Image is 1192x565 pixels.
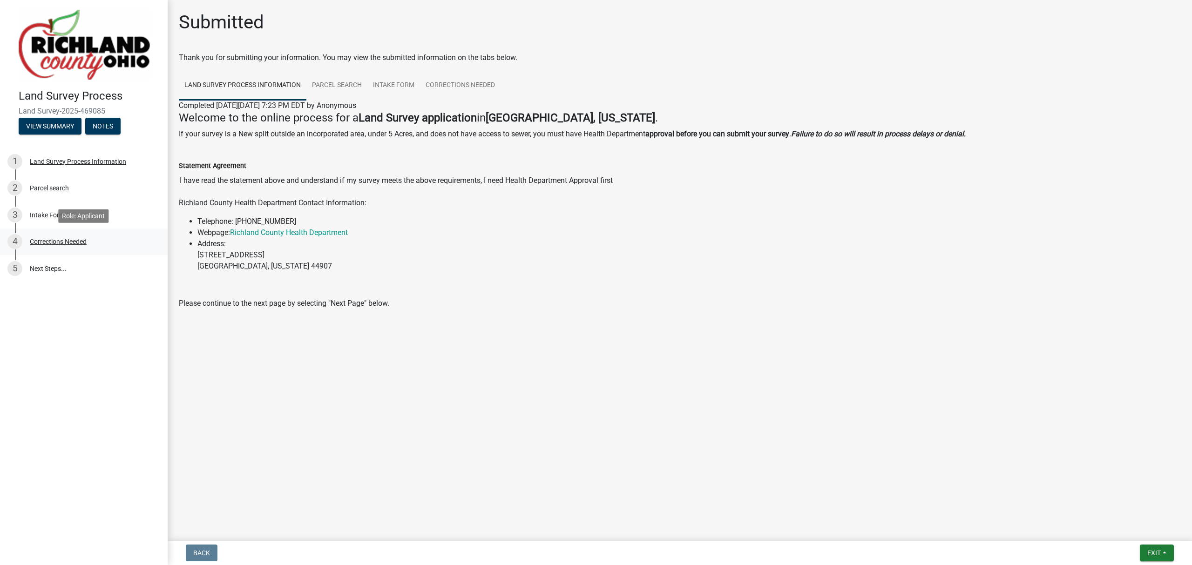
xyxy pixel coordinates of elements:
[58,209,108,222] div: Role: Applicant
[306,71,367,101] a: Parcel search
[7,261,22,276] div: 5
[179,128,1181,140] p: If your survey is a New split outside an incorporated area, under 5 Acres, and does not have acce...
[197,238,1181,272] li: Address: [STREET_ADDRESS] [GEOGRAPHIC_DATA], [US_STATE] 44907
[19,123,81,130] wm-modal-confirm: Summary
[197,227,1181,238] li: Webpage:
[359,111,477,124] strong: Land Survey application
[1140,545,1174,561] button: Exit
[179,101,356,110] span: Completed [DATE][DATE] 7:23 PM EDT by Anonymous
[30,158,126,165] div: Land Survey Process Information
[85,118,121,135] button: Notes
[420,71,501,101] a: Corrections Needed
[7,208,22,222] div: 3
[367,71,420,101] a: Intake Form
[645,129,789,138] strong: approval before you can submit your survey
[30,238,87,245] div: Corrections Needed
[179,298,1181,309] p: Please continue to the next page by selecting "Next Page" below.
[19,118,81,135] button: View Summary
[230,228,348,237] a: Richland County Health Department
[179,71,306,101] a: Land Survey Process Information
[19,107,149,115] span: Land Survey-2025-469085
[85,123,121,130] wm-modal-confirm: Notes
[7,234,22,249] div: 4
[30,185,69,191] div: Parcel search
[791,129,966,138] strong: Failure to do so will result in process delays or denial.
[186,545,217,561] button: Back
[30,212,65,218] div: Intake Form
[19,89,160,103] h4: Land Survey Process
[19,10,150,80] img: Richland County, Ohio
[193,549,210,557] span: Back
[179,52,1181,63] div: Thank you for submitting your information. You may view the submitted information on the tabs below.
[179,163,246,169] label: Statement Agreement
[7,181,22,195] div: 2
[179,111,1181,125] h4: Welcome to the online process for a in .
[1147,549,1161,557] span: Exit
[7,154,22,169] div: 1
[179,197,1181,209] p: Richland County Health Department Contact Information:
[486,111,655,124] strong: [GEOGRAPHIC_DATA], [US_STATE]
[179,11,264,34] h1: Submitted
[197,216,1181,227] li: Telephone: [PHONE_NUMBER]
